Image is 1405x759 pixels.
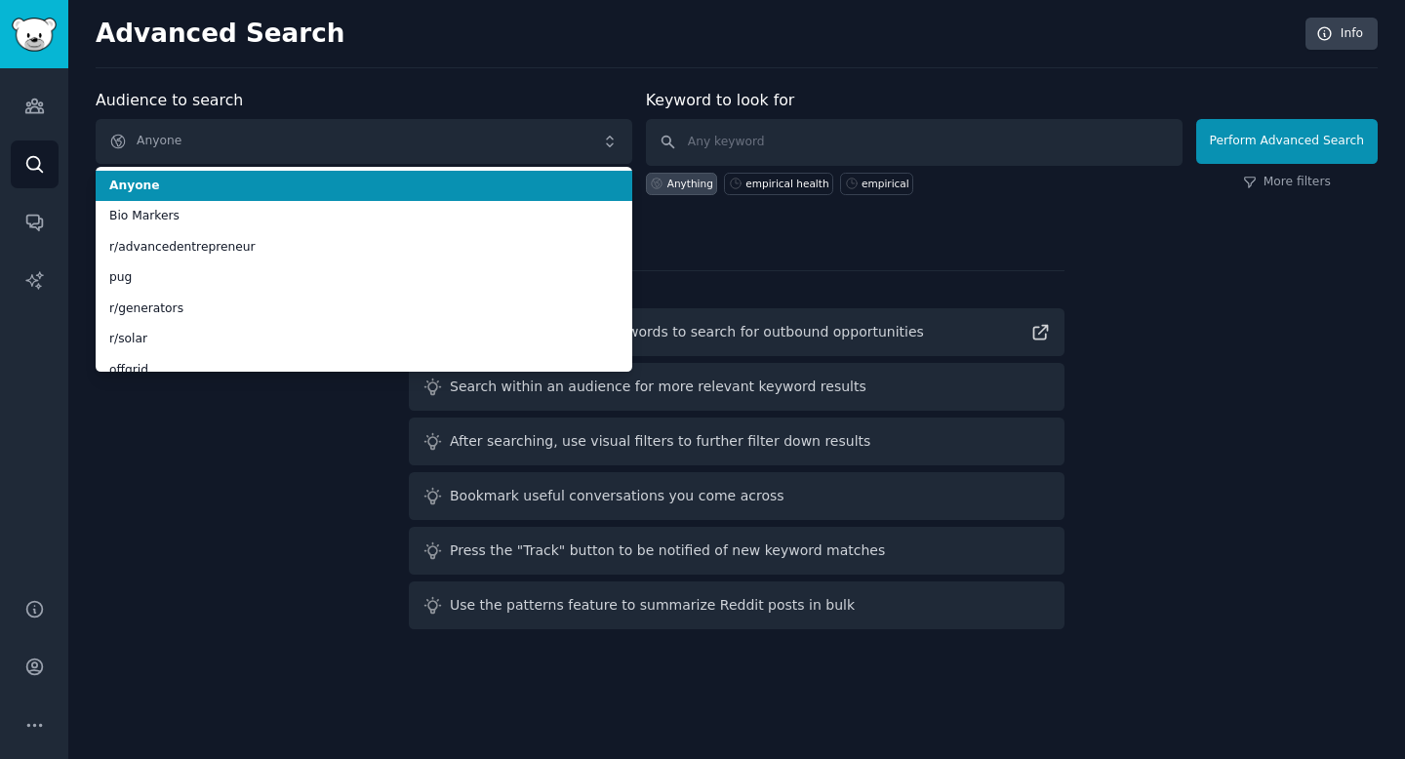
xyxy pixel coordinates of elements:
button: Anyone [96,119,632,164]
h2: Advanced Search [96,19,1295,50]
span: r/solar [109,331,619,348]
div: Read guide on helpful keywords to search for outbound opportunities [450,322,924,342]
span: r/generators [109,300,619,318]
span: r/advancedentrepreneur [109,239,619,257]
button: Perform Advanced Search [1196,119,1378,164]
span: pug [109,269,619,287]
img: GummySearch logo [12,18,57,52]
div: empirical health [745,177,828,190]
div: Use the patterns feature to summarize Reddit posts in bulk [450,595,855,616]
div: Anything [667,177,713,190]
div: After searching, use visual filters to further filter down results [450,431,870,452]
div: Bookmark useful conversations you come across [450,486,784,506]
input: Any keyword [646,119,1183,166]
label: Keyword to look for [646,91,795,109]
label: Audience to search [96,91,243,109]
div: Search within an audience for more relevant keyword results [450,377,866,397]
a: Info [1305,18,1378,51]
span: Anyone [109,178,619,195]
ul: Anyone [96,167,632,372]
span: offgrid [109,362,619,379]
span: Bio Markers [109,208,619,225]
div: Press the "Track" button to be notified of new keyword matches [450,540,885,561]
a: More filters [1243,174,1331,191]
div: empirical [862,177,909,190]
